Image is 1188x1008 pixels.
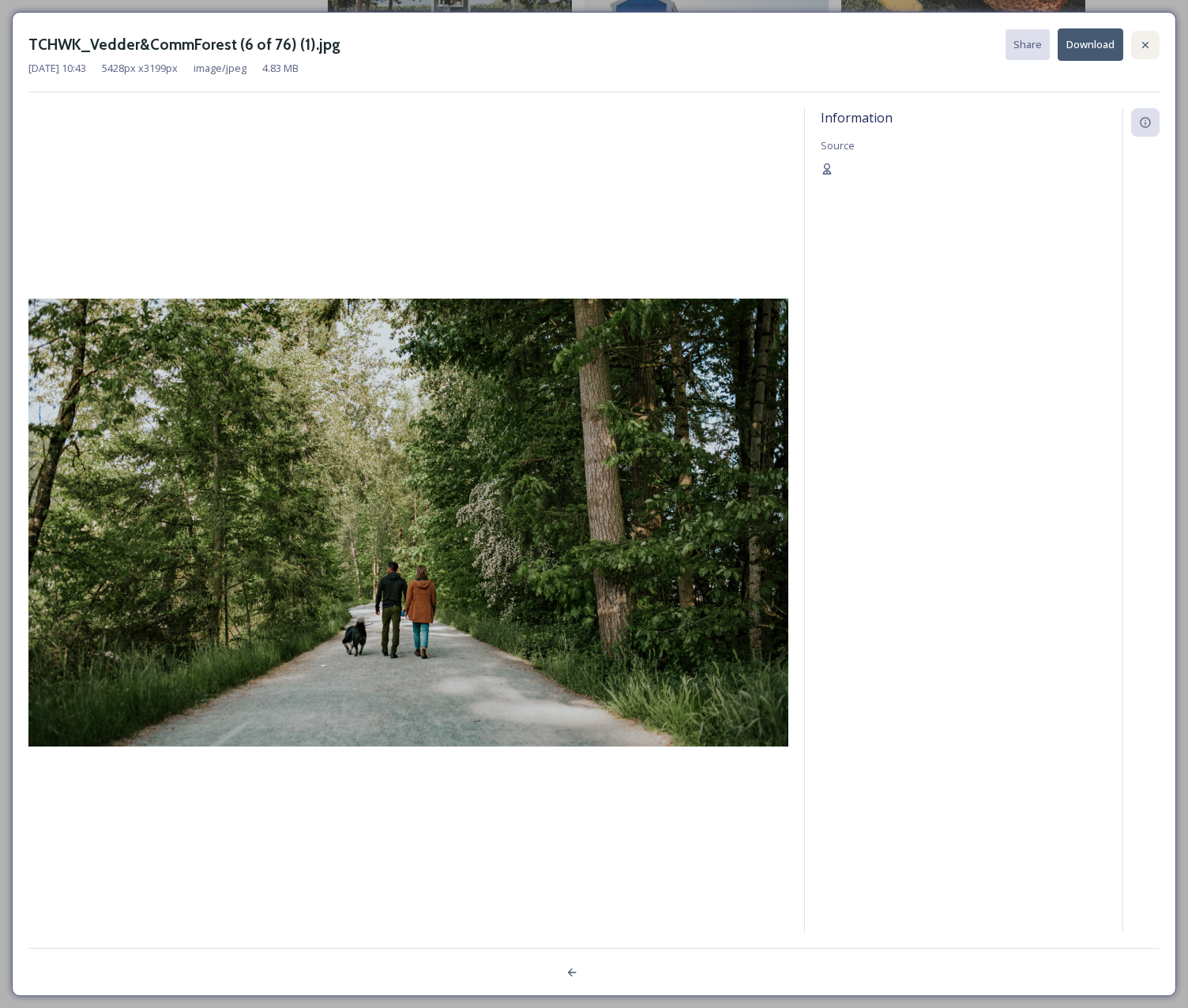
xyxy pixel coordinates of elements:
[28,61,86,76] span: [DATE] 10:43
[194,61,246,76] span: image/jpeg
[1058,28,1123,61] button: Download
[28,33,340,56] h3: TCHWK_Vedder&CommForest (6 of 76) (1).jpg
[1006,29,1050,60] button: Share
[102,61,178,76] span: 5428 px x 3199 px
[262,61,299,76] span: 4.83 MB
[821,138,855,152] span: Source
[821,109,893,126] span: Information
[28,299,788,747] img: TCHWK_Vedder%26CommForest%20%286%20of%2076%29%20%281%29.jpg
